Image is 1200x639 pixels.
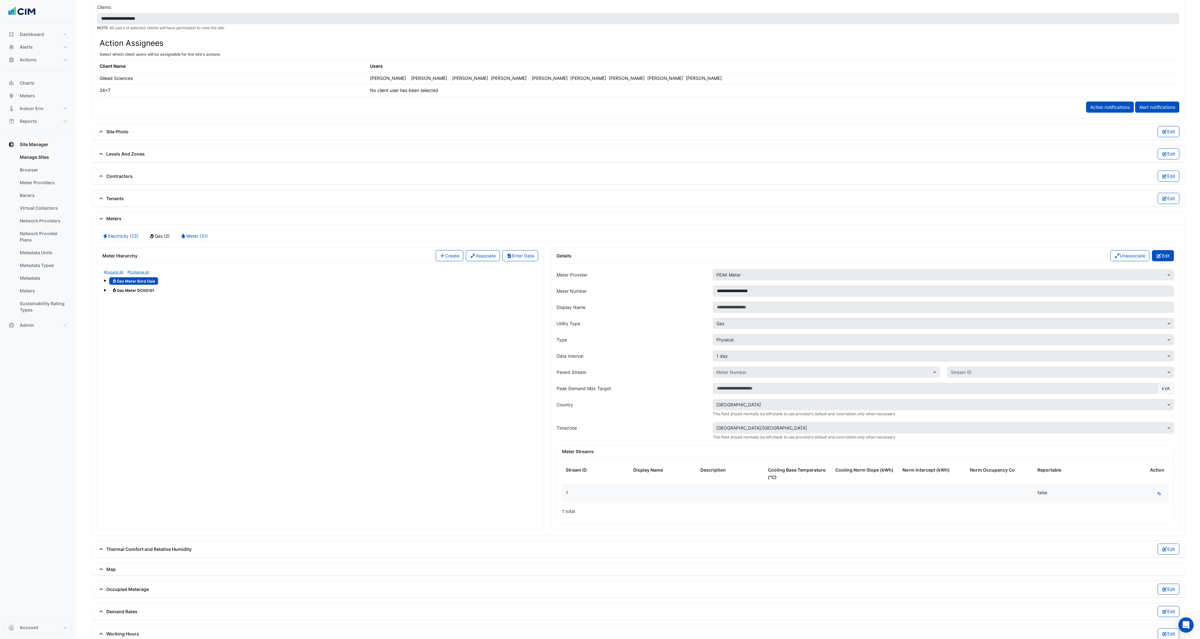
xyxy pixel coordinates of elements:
strong: NOTE [97,25,108,30]
span: Actions [20,57,37,63]
a: Sustainability Rating Types [15,297,71,316]
div: [PERSON_NAME] [411,75,447,81]
span: Thermal Comfort and Relative Humidity [97,546,192,552]
div: Details [557,252,572,259]
span: false [1037,490,1047,495]
span: Action [1150,467,1164,474]
button: Indoor Env [5,102,71,115]
span: Admin [20,322,34,328]
button: Edit [1158,193,1180,204]
button: Associate [466,250,500,261]
app-icon: Actions [8,57,15,63]
span: Tenants [97,195,124,202]
span: Indoor Env [20,105,44,112]
button: Collapse All [127,269,149,275]
label: Data Interval [557,350,583,362]
a: Water (31) [175,230,213,242]
button: Edit [1158,171,1180,182]
a: Bacers [15,189,71,202]
a: Browser [15,164,71,176]
app-icon: Admin [8,322,15,328]
div: Gilead Sciences [100,75,133,81]
span: Cooling Base Temperature (°C) [768,467,825,480]
small: This field should normally be left blank to use provider’s default and overridden only when neces... [713,411,895,416]
span: Account [20,624,38,631]
span: Gas Meter Bord Gais [109,277,158,285]
button: Edit [1158,584,1180,595]
span: Norm Intercept (kWh) [902,467,950,473]
span: Site Manager [20,141,48,148]
app-icon: Reports [8,118,15,124]
button: Create [436,250,464,261]
span: Norm Occupancy Co [970,467,1015,473]
span: Reports [20,118,37,124]
app-icon: Dashboard [8,31,15,38]
th: Client Name [97,60,368,72]
img: Company Logo [8,5,36,18]
app-icon: Meters [8,93,15,99]
span: Map [97,566,116,572]
button: Alerts [5,41,71,53]
span: Description [700,467,726,473]
div: [PERSON_NAME] [686,75,722,81]
span: Gas Meter DC00101 [109,287,157,294]
div: 24x7 [100,87,110,94]
span: Dashboard [20,31,44,38]
button: Site Manager [5,138,71,151]
span: Contractors [97,173,133,179]
button: Edit [1158,148,1180,159]
small: : All users of selected clients will have permission to view the site. [97,25,225,30]
span: Site Photo [97,128,129,135]
button: Dashboard [5,28,71,41]
div: [PERSON_NAME] [452,75,488,81]
fa-icon: Gas [112,278,117,283]
div: [PERSON_NAME] [570,75,606,81]
span: Meters [97,215,122,222]
span: Cooling Norm Slope (kWh) [835,467,894,473]
label: Utility Type [557,318,580,329]
app-icon: Charts [8,80,15,86]
button: Actions [5,53,71,66]
button: Edit [1158,544,1180,555]
app-icon: Alerts [8,44,15,50]
div: Open Intercom Messenger [1178,617,1194,633]
small: Collapse All [127,270,149,274]
a: Network Provider Plans [15,227,71,246]
span: 1 [566,490,568,495]
a: Metadata [15,272,71,284]
div: Please select Meter Number first [944,367,1178,378]
span: Demand Rates [97,608,137,615]
div: Site Manager [5,151,71,319]
button: Expand All [104,269,123,275]
div: Meter Streams [558,448,1172,455]
span: Stream ID [566,467,587,473]
td: No client user has been selected [368,84,909,96]
span: Alerts [20,44,33,50]
span: Charts [20,80,34,86]
app-icon: Site Manager [8,141,15,148]
div: [PERSON_NAME] [647,75,683,81]
label: Country [557,399,573,410]
label: Peak Demand Max Target [557,383,611,394]
fa-icon: Gas [112,288,117,293]
app-icon: Indoor Env [8,105,15,112]
span: Levels And Zones [97,151,145,157]
label: Type [557,334,567,345]
button: Enter Data [502,250,538,261]
a: Gas (2) [144,230,175,242]
span: Meters [20,93,35,99]
label: Display Name [557,302,586,313]
a: Meter Providers [15,176,71,189]
label: Timezone [557,422,577,433]
label: Meter Number [557,285,587,297]
label: Parent Stream [557,367,586,378]
button: Reports [5,115,71,128]
a: Metadata Units [15,246,71,259]
button: Charts [5,77,71,89]
a: Metadata Types [15,259,71,272]
a: Manage Sites [15,151,71,164]
div: [PERSON_NAME] [370,75,406,81]
small: Expand All [104,270,123,274]
button: Edit [1152,250,1174,261]
div: [PERSON_NAME] [491,75,527,81]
